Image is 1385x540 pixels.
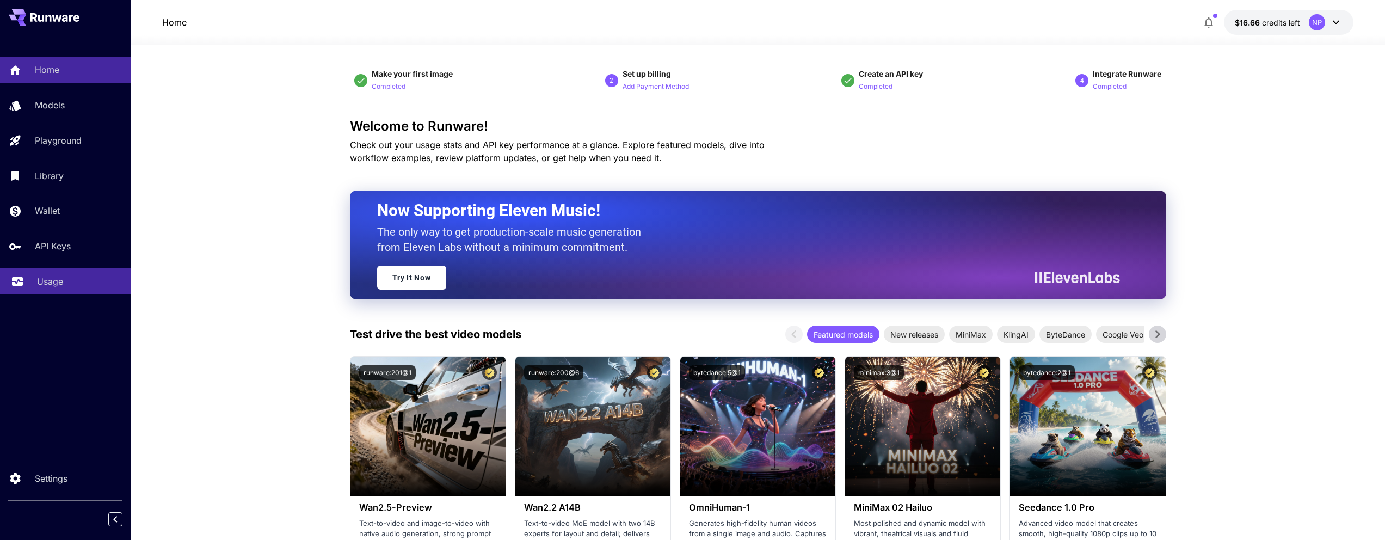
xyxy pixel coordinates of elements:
span: Integrate Runware [1093,69,1161,78]
button: bytedance:5@1 [689,365,745,380]
p: 2 [610,76,613,85]
p: API Keys [35,240,71,253]
img: alt [350,357,506,496]
button: Completed [372,79,405,93]
h3: Wan2.5-Preview [359,502,497,513]
p: Home [35,63,59,76]
a: Try It Now [377,266,446,290]
p: Add Payment Method [623,82,689,92]
p: The only way to get production-scale music generation from Eleven Labs without a minimum commitment. [377,224,649,255]
button: Add Payment Method [623,79,689,93]
span: New releases [884,329,945,340]
button: minimax:3@1 [854,365,904,380]
p: Completed [859,82,892,92]
span: Make your first image [372,69,453,78]
span: MiniMax [949,329,993,340]
button: Certified Model – Vetted for best performance and includes a commercial license. [647,365,662,380]
div: New releases [884,326,945,343]
button: runware:201@1 [359,365,416,380]
p: Completed [1093,82,1127,92]
button: bytedance:2@1 [1019,365,1075,380]
h3: OmniHuman‑1 [689,502,827,513]
img: alt [515,357,670,496]
img: alt [1010,357,1165,496]
span: Featured models [807,329,879,340]
span: Check out your usage stats and API key performance at a glance. Explore featured models, dive int... [350,139,765,163]
button: Certified Model – Vetted for best performance and includes a commercial license. [977,365,992,380]
div: KlingAI [997,326,1035,343]
button: runware:200@6 [524,365,583,380]
nav: breadcrumb [162,16,187,29]
span: KlingAI [997,329,1035,340]
a: Home [162,16,187,29]
h3: Seedance 1.0 Pro [1019,502,1156,513]
div: Google Veo [1096,326,1150,343]
div: Featured models [807,326,879,343]
h3: Welcome to Runware! [350,119,1166,134]
img: alt [680,357,835,496]
p: Playground [35,134,82,147]
h3: MiniMax 02 Hailuo [854,502,992,513]
span: ByteDance [1039,329,1092,340]
button: Completed [859,79,892,93]
p: Usage [37,275,63,288]
p: Wallet [35,204,60,217]
p: Library [35,169,64,182]
button: Certified Model – Vetted for best performance and includes a commercial license. [1142,365,1157,380]
p: Models [35,99,65,112]
button: Collapse sidebar [108,512,122,526]
span: $16.66 [1235,18,1262,27]
p: Test drive the best video models [350,326,521,342]
button: Certified Model – Vetted for best performance and includes a commercial license. [812,365,827,380]
h2: Now Supporting Eleven Music! [377,200,1112,221]
h3: Wan2.2 A14B [524,502,662,513]
div: ByteDance [1039,326,1092,343]
p: Settings [35,472,67,485]
p: 4 [1080,76,1084,85]
div: NP [1309,14,1325,30]
p: Completed [372,82,405,92]
span: credits left [1262,18,1300,27]
button: $16.6617NP [1224,10,1353,35]
span: Set up billing [623,69,671,78]
span: Google Veo [1096,329,1150,340]
div: MiniMax [949,326,993,343]
img: alt [845,357,1000,496]
span: Create an API key [859,69,923,78]
div: Collapse sidebar [116,510,131,529]
button: Certified Model – Vetted for best performance and includes a commercial license. [482,365,497,380]
button: Completed [1093,79,1127,93]
div: $16.6617 [1235,17,1300,28]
